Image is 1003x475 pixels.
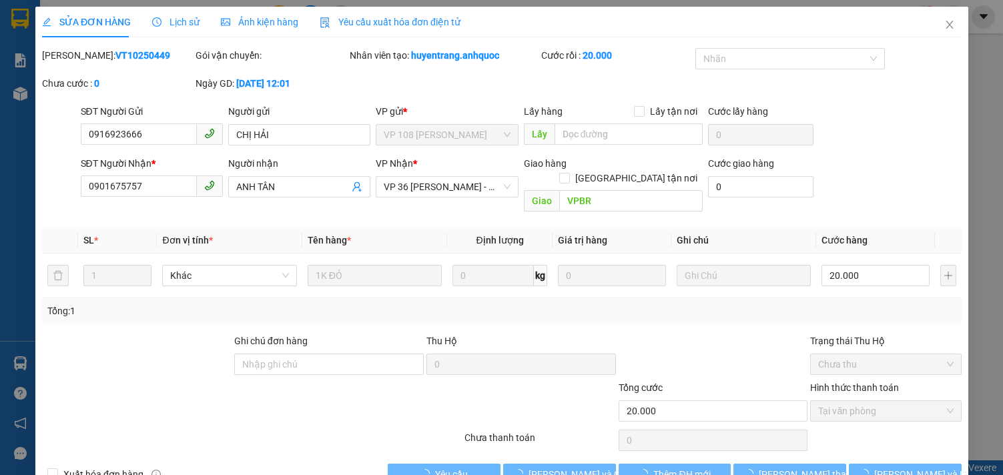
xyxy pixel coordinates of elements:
span: VP Nhận [376,158,413,169]
span: Tại văn phòng [818,401,953,421]
span: VP 108 Lê Hồng Phong - Vũng Tàu [384,125,510,145]
span: SỬA ĐƠN HÀNG [42,17,131,27]
div: SĐT Người Gửi [80,104,222,119]
span: Nhận: [127,13,159,27]
label: Cước lấy hàng [708,106,768,117]
span: Giao hàng [523,158,566,169]
div: [PERSON_NAME]: [42,48,193,63]
b: 0 [94,78,99,89]
input: Ghi chú đơn hàng [234,354,423,375]
span: Chưa thu [818,354,953,374]
div: Chưa cước : [42,76,193,91]
b: VT10250449 [115,50,170,61]
div: Trạng thái Thu Hộ [810,334,961,348]
span: Lấy hàng [523,106,562,117]
span: Tổng cước [618,382,662,393]
img: icon [320,17,330,28]
button: Close [930,7,968,44]
input: VD: Bàn, Ghế [307,265,441,286]
span: Yêu cầu xuất hóa đơn điện tử [320,17,460,27]
input: Cước lấy hàng [708,124,813,145]
span: Thu Hộ [426,336,456,346]
span: kg [534,265,547,286]
button: delete [47,265,69,286]
div: Nhân viên tạo: [349,48,539,63]
b: huyentrang.anhquoc [410,50,498,61]
div: Cước rồi : [541,48,692,63]
div: Gói vận chuyển: [196,48,346,63]
div: ANH HIẾU [11,59,118,75]
div: Ngày GD: [196,76,346,91]
button: plus [940,265,956,286]
span: phone [204,180,215,191]
span: Định lượng [476,235,523,246]
span: VP 36 Lê Thành Duy - Bà Rịa [384,177,510,197]
div: Người gửi [228,104,370,119]
div: SĐT Người Nhận [80,156,222,171]
span: SL [83,235,94,246]
span: Tên hàng [307,235,350,246]
input: 0 [558,265,666,286]
span: Gửi: [11,13,32,27]
th: Ghi chú [671,227,815,254]
label: Cước giao hàng [708,158,774,169]
div: Tổng: 1 [47,304,388,318]
input: Cước giao hàng [708,176,813,197]
span: Giao [523,190,559,211]
div: VP 36 [PERSON_NAME] - Bà Rịa [11,11,118,59]
b: 20.000 [583,50,612,61]
input: Dọc đường [559,190,703,211]
span: Ảnh kiện hàng [221,17,298,27]
div: ANH HIẾU [127,91,263,107]
span: edit [42,17,51,27]
div: Người nhận [228,156,370,171]
div: VP gửi [376,104,518,119]
span: clock-circle [152,17,161,27]
label: Ghi chú đơn hàng [234,336,307,346]
span: phone [204,128,215,139]
span: Khác [170,266,288,286]
span: picture [221,17,230,27]
span: Lấy tận nơi [645,104,703,119]
span: Lịch sử [152,17,200,27]
div: VP 18 [PERSON_NAME][GEOGRAPHIC_DATA] - [GEOGRAPHIC_DATA] [127,11,263,91]
span: Giá trị hàng [558,235,607,246]
label: Hình thức thanh toán [810,382,899,393]
span: [GEOGRAPHIC_DATA] tận nơi [570,171,703,185]
input: Dọc đường [554,123,703,145]
input: Ghi Chú [676,265,810,286]
span: close [944,19,954,30]
div: 0347284567 [11,75,118,94]
b: [DATE] 12:01 [236,78,290,89]
div: Chưa thanh toán [463,430,617,454]
span: Lấy [523,123,554,145]
span: Đơn vị tính [162,235,212,246]
span: Cước hàng [821,235,868,246]
span: user-add [352,181,362,192]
